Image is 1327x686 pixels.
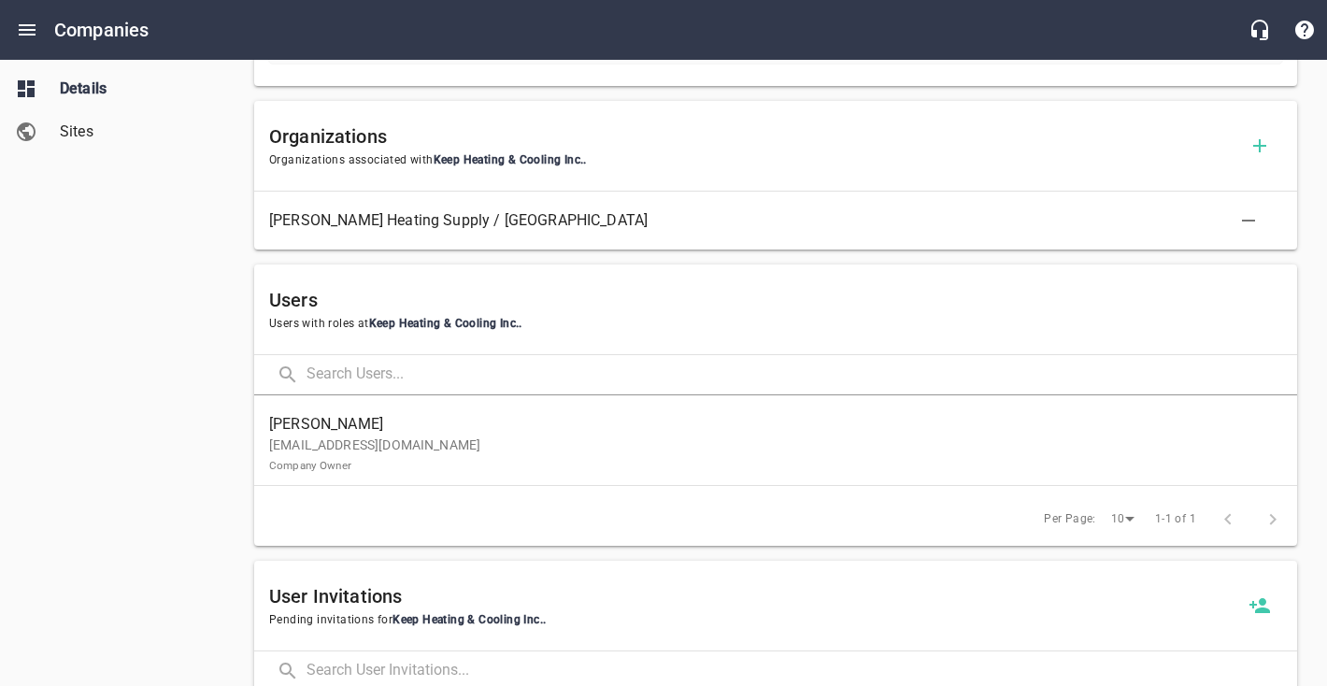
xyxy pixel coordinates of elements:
[1104,507,1141,532] div: 10
[60,78,202,100] span: Details
[54,15,149,45] h6: Companies
[1282,7,1327,52] button: Support Portal
[269,121,1237,151] h6: Organizations
[369,317,522,330] span: Keep Heating & Cooling Inc. .
[1237,123,1282,168] button: Add Organization
[5,7,50,52] button: Open drawer
[1226,198,1271,243] button: Delete Association
[269,436,1267,475] p: [EMAIL_ADDRESS][DOMAIN_NAME]
[307,355,1297,395] input: Search Users...
[269,413,1267,436] span: [PERSON_NAME]
[269,209,1252,232] span: [PERSON_NAME] Heating Supply / [GEOGRAPHIC_DATA]
[60,121,202,143] span: Sites
[269,151,1237,170] span: Organizations associated with
[392,613,546,626] span: Keep Heating & Cooling Inc. .
[269,315,1282,334] span: Users with roles at
[1155,510,1196,529] span: 1-1 of 1
[269,611,1237,630] span: Pending invitations for
[254,403,1297,485] a: [PERSON_NAME][EMAIL_ADDRESS][DOMAIN_NAME]Company Owner
[1044,510,1096,529] span: Per Page:
[1237,583,1282,628] a: Invite a new user to Keep Heating & Cooling Inc.
[269,459,351,472] small: Company Owner
[1237,7,1282,52] button: Live Chat
[269,581,1237,611] h6: User Invitations
[269,285,1282,315] h6: Users
[434,153,587,166] span: Keep Heating & Cooling Inc. .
